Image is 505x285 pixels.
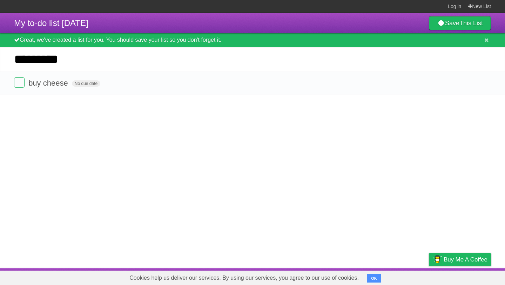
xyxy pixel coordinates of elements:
[459,20,483,27] b: This List
[432,253,442,265] img: Buy me a coffee
[429,16,491,30] a: SaveThis List
[336,270,350,283] a: About
[14,18,88,28] span: My to-do list [DATE]
[429,253,491,266] a: Buy me a coffee
[72,80,100,87] span: No due date
[367,274,381,283] button: OK
[359,270,387,283] a: Developers
[447,270,491,283] a: Suggest a feature
[444,253,487,266] span: Buy me a coffee
[14,77,25,88] label: Done
[28,79,70,87] span: buy cheese
[122,271,366,285] span: Cookies help us deliver our services. By using our services, you agree to our use of cookies.
[420,270,438,283] a: Privacy
[396,270,411,283] a: Terms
